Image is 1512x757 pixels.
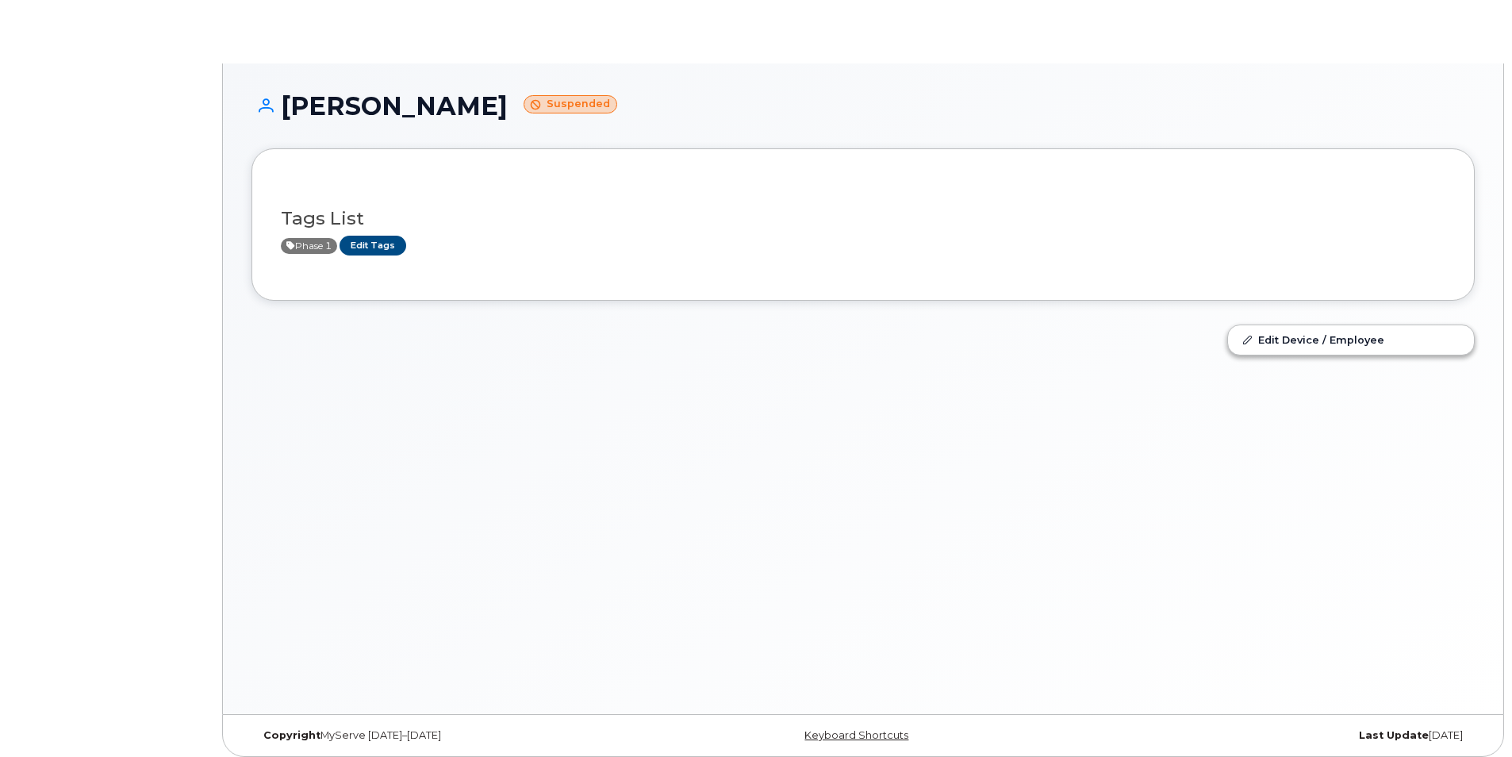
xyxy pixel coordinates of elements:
span: Active [281,238,337,254]
a: Keyboard Shortcuts [804,729,908,741]
div: MyServe [DATE]–[DATE] [251,729,659,742]
h3: Tags List [281,209,1445,229]
strong: Last Update [1359,729,1429,741]
small: Suspended [524,95,617,113]
strong: Copyright [263,729,320,741]
h1: [PERSON_NAME] [251,92,1475,120]
a: Edit Tags [340,236,406,256]
div: [DATE] [1067,729,1475,742]
a: Edit Device / Employee [1228,325,1474,354]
